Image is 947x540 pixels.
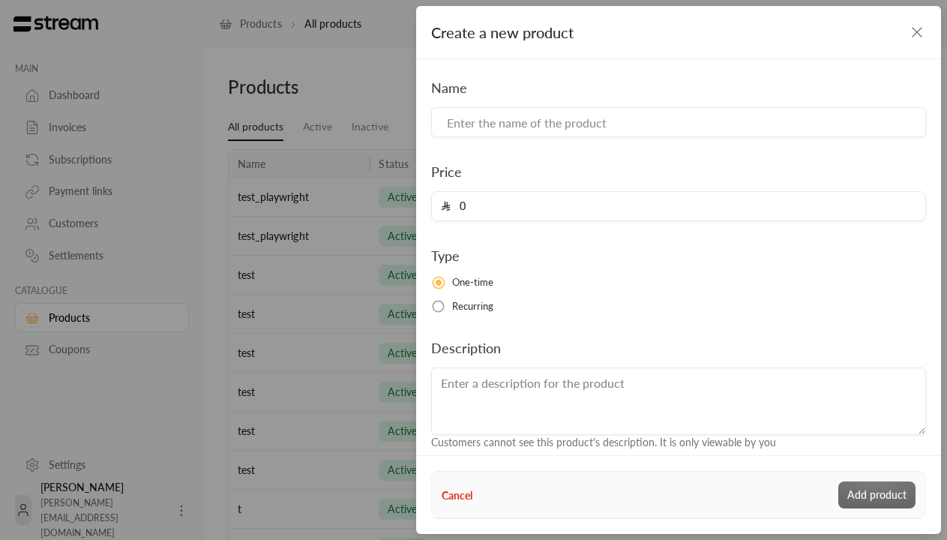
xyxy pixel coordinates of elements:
button: Cancel [442,487,472,503]
input: Enter the price for the product [451,192,916,220]
span: Create a new product [431,23,574,41]
label: Name [431,77,467,98]
span: Customers cannot see this product's description. It is only viewable by you [431,436,776,448]
span: One-time [452,275,494,290]
label: Type [431,245,460,266]
label: Description [431,337,501,358]
span: Recurring [452,299,494,314]
label: Price [431,161,462,182]
input: Enter the name of the product [431,107,926,137]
